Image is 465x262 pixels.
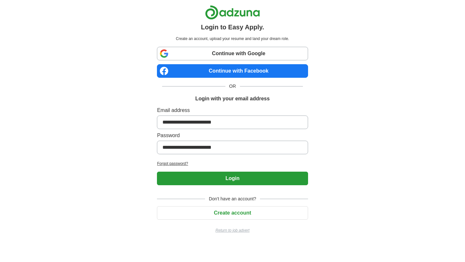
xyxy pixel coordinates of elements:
[195,95,270,103] h1: Login with your email address
[157,210,308,216] a: Create account
[158,36,306,42] p: Create an account, upload your resume and land your dream role.
[157,64,308,78] a: Continue with Facebook
[157,161,308,166] a: Forgot password?
[157,206,308,220] button: Create account
[157,132,308,139] label: Password
[201,22,264,32] h1: Login to Easy Apply.
[157,106,308,114] label: Email address
[157,227,308,233] a: Return to job advert
[157,172,308,185] button: Login
[225,83,240,90] span: OR
[157,47,308,60] a: Continue with Google
[205,5,260,20] img: Adzuna logo
[205,196,260,202] span: Don't have an account?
